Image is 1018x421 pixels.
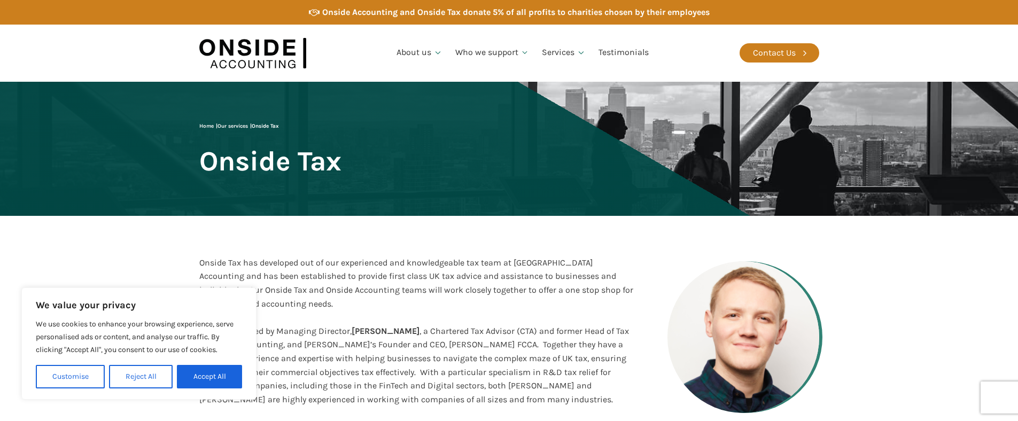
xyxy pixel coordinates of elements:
a: Home [199,123,214,129]
a: Who we support [449,35,536,71]
span: Onside Tax [252,123,279,129]
div: Onside Accounting and Onside Tax donate 5% of all profits to charities chosen by their employees [322,5,710,19]
button: Accept All [177,365,242,388]
div: We value your privacy [21,287,257,400]
button: Customise [36,365,105,388]
span: | | [199,123,279,129]
p: We use cookies to enhance your browsing experience, serve personalised ads or content, and analys... [36,318,242,356]
p: We value your privacy [36,299,242,311]
a: About us [390,35,449,71]
img: Onside Accounting [199,33,306,74]
span: , a Chartered Tax Advisor (CTA) and former Head of Tax at Onside Accounting, and [PERSON_NAME]’s ... [199,326,629,404]
a: Contact Us [740,43,819,63]
a: Services [535,35,592,71]
div: [PERSON_NAME] [199,324,633,407]
a: Testimonials [592,35,655,71]
span: Onside Tax is led by Managing Director, [199,326,352,336]
a: Our services [217,123,248,129]
button: Reject All [109,365,173,388]
span: Onside Tax has developed out of our experienced and knowledgeable tax team at [GEOGRAPHIC_DATA] A... [199,258,633,309]
span: Onside Tax [199,146,341,176]
div: Contact Us [753,46,796,60]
